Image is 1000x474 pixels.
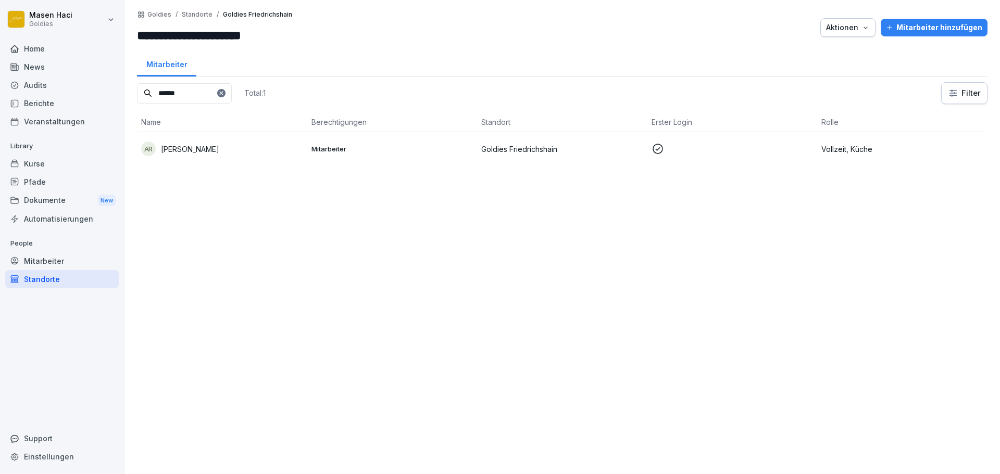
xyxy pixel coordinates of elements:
p: [PERSON_NAME] [161,144,219,155]
a: Standorte [5,270,119,288]
p: Library [5,138,119,155]
button: Mitarbeiter hinzufügen [881,19,988,36]
th: Rolle [817,112,988,132]
p: Goldies [29,20,72,28]
p: Goldies Friedrichshain [223,11,292,18]
p: Goldies Friedrichshain [481,144,643,155]
button: Aktionen [820,18,876,37]
div: New [98,195,116,207]
p: Masen Haci [29,11,72,20]
a: DokumenteNew [5,191,119,210]
th: Name [137,112,307,132]
div: AR [141,142,156,156]
a: Goldies [147,11,171,18]
p: / [217,11,219,18]
a: Einstellungen [5,447,119,466]
p: Vollzeit, Küche [821,144,983,155]
p: / [176,11,178,18]
th: Erster Login [647,112,818,132]
div: Mitarbeiter hinzufügen [886,22,982,33]
p: Mitarbeiter [311,144,473,153]
a: Mitarbeiter [137,50,196,76]
th: Berechtigungen [307,112,478,132]
div: Support [5,429,119,447]
a: Mitarbeiter [5,252,119,270]
a: Home [5,40,119,58]
p: People [5,235,119,252]
a: Kurse [5,155,119,173]
button: Filter [942,83,987,104]
p: Standorte [182,11,213,18]
a: Audits [5,76,119,94]
a: Veranstaltungen [5,112,119,131]
p: Total: 1 [244,88,266,98]
a: Berichte [5,94,119,112]
a: Pfade [5,173,119,191]
div: Dokumente [5,191,119,210]
th: Standort [477,112,647,132]
div: Filter [948,88,981,98]
a: Automatisierungen [5,210,119,228]
a: News [5,58,119,76]
div: Aktionen [826,22,870,33]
